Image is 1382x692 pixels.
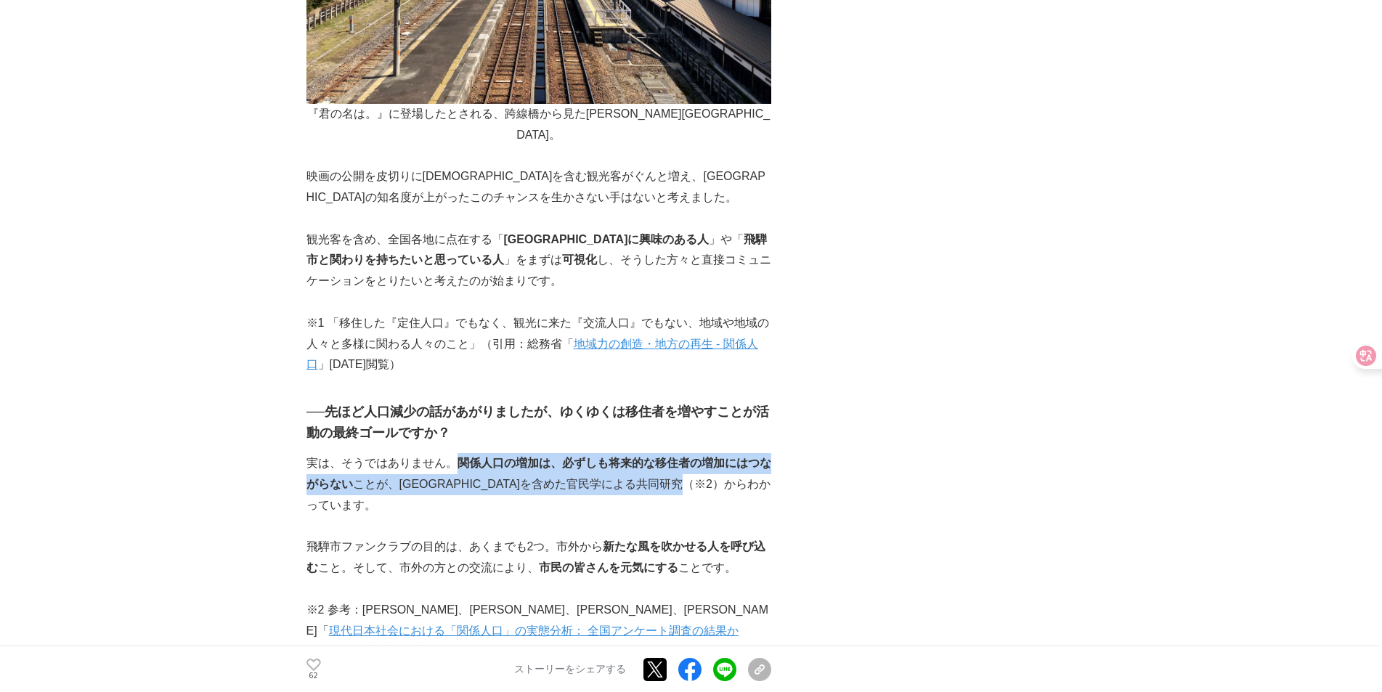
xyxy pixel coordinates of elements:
p: ※2 参考：[PERSON_NAME]、[PERSON_NAME]、[PERSON_NAME]、[PERSON_NAME]「 」、『沿岸域学会誌』、33巻 （[DATE]）3号 [306,600,771,662]
a: 地域力の創造・地方の再生 - 関係人口 [306,338,758,371]
strong: 可視化 [562,253,597,266]
strong: 市民の皆さんを元気にする [539,561,678,574]
p: 観光客を含め、全国各地に点在する「 」や「 」をまずは し、そうした方々と直接コミュニケーションをとりたいと考えたのが始まりです。 [306,229,771,292]
p: ストーリーをシェアする [514,663,626,676]
p: 映画の公開を皮切りに[DEMOGRAPHIC_DATA]を含む観光客がぐんと増え、[GEOGRAPHIC_DATA]の知名度が上がったこのチャンスを生かさない手はないと考えました。 [306,166,771,208]
h3: ──先ほど人口減少の話があがりましたが、ゆくゆくは移住者を増やすことが活動の最終ゴールですか？ [306,402,771,444]
p: ※1 「移住した『定住人口』でもなく、観光に来た『交流人口』でもない、地域や地域の人々と多様に関わる人々のこと」（引用：総務省「 」[DATE]閲覧） [306,313,771,375]
p: 飛騨市ファンクラブの目的は、あくまでも2つ。市外から こと。そして、市外の方との交流により、 ことです。 [306,537,771,579]
strong: [GEOGRAPHIC_DATA]に興味のある人 [504,233,710,245]
p: 『君の名は。』に登場したとされる、跨線橋から見た[PERSON_NAME][GEOGRAPHIC_DATA]。 [306,104,771,146]
strong: 関係人口の増加は、必ずしも将来的な移住者の増加にはつながらない [306,457,771,490]
a: 現代日本社会における「関係人口」の実態分析： 全国アンケート調査の結果から [306,624,739,658]
p: 実は、そうではありません。 ことが、[GEOGRAPHIC_DATA]を含めた官民学による共同研究（※2）からわかっています。 [306,453,771,516]
p: 62 [306,672,321,680]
